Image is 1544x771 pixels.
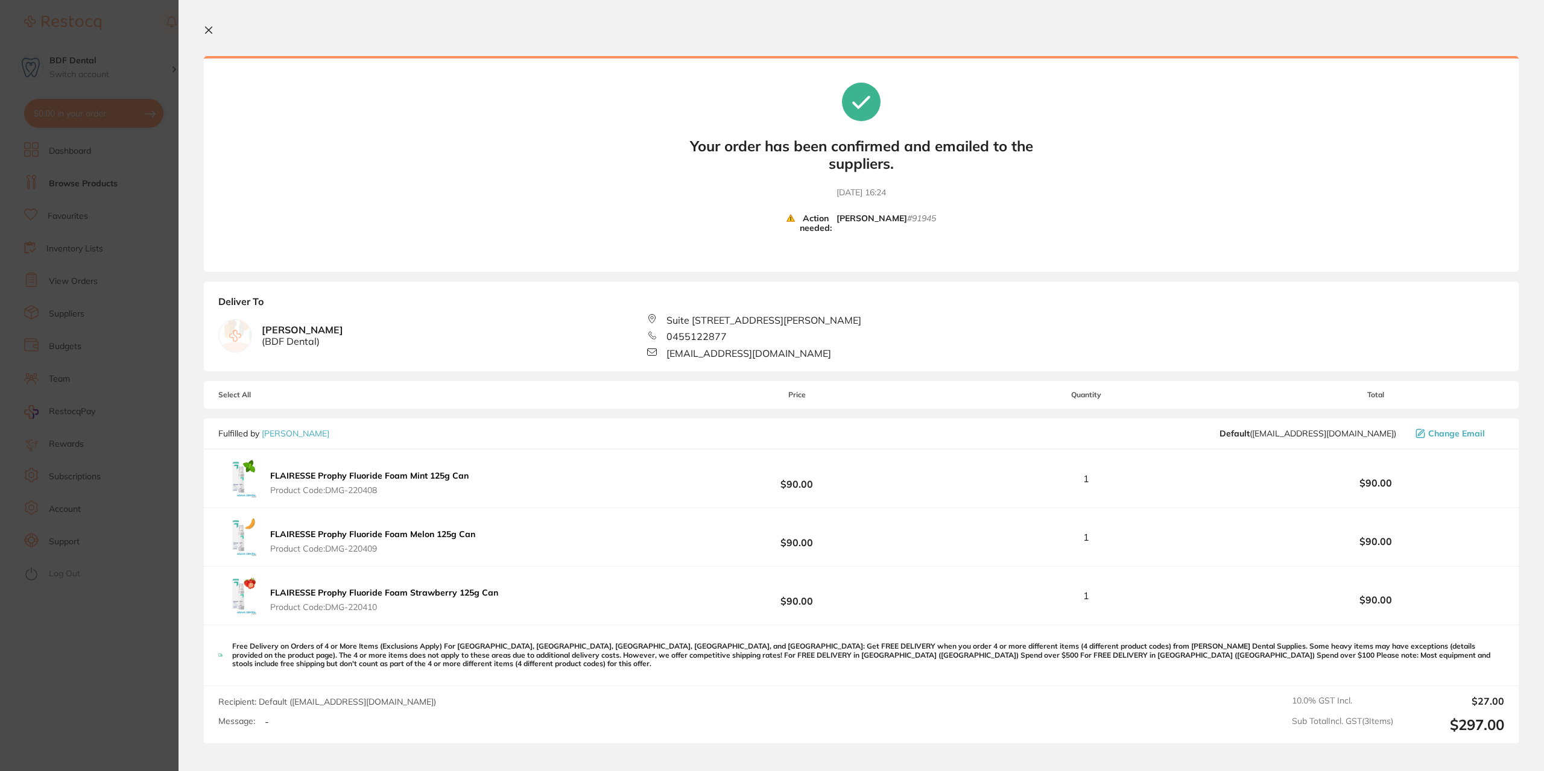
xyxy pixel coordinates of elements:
b: Deliver To [218,296,1504,314]
small: # 91945 [907,213,936,234]
span: Recipient: Default ( [EMAIL_ADDRESS][DOMAIN_NAME] ) [218,696,436,707]
button: FLAIRESSE Prophy Fluoride Foam Strawberry 125g Can Product Code:DMG-220410 [267,587,502,612]
span: Product Code: DMG-220408 [270,485,469,495]
b: $90.00 [668,526,925,549]
img: Y2MycGFvbg [218,518,257,556]
p: - [265,716,269,727]
b: $90.00 [1247,536,1504,547]
b: Default [1220,428,1250,439]
b: FLAIRESSE Prophy Fluoride Foam Strawberry 125g Can [270,587,498,598]
span: 10.0 % GST Incl. [1292,696,1393,706]
b: $90.00 [668,468,925,490]
b: Action needed: [795,213,837,234]
b: $90.00 [1247,477,1504,488]
span: Sub Total Incl. GST ( 3 Items) [1292,716,1393,734]
p: Free Delivery on Orders of 4 or More Items (Exclusions Apply) For [GEOGRAPHIC_DATA], [GEOGRAPHIC_... [232,642,1504,668]
span: Product Code: DMG-220409 [270,544,475,553]
span: save@adamdental.com.au [1220,429,1396,438]
span: Total [1247,391,1504,399]
b: $90.00 [1247,594,1504,605]
b: FLAIRESSE Prophy Fluoride Foam Melon 125g Can [270,529,475,540]
button: FLAIRESSE Prophy Fluoride Foam Melon 125g Can Product Code:DMG-220409 [267,529,479,554]
span: Suite [STREET_ADDRESS][PERSON_NAME] [666,315,861,326]
img: d3U3YWZidw [218,576,257,615]
span: ( BDF Dental ) [262,336,343,347]
label: Message: [218,716,255,726]
span: Select All [218,391,339,399]
b: [PERSON_NAME] [262,324,343,347]
button: FLAIRESSE Prophy Fluoride Foam Mint 125g Can Product Code:DMG-220408 [267,470,472,496]
span: 1 [1083,532,1089,543]
span: Price [668,391,925,399]
output: $297.00 [1403,716,1504,734]
span: Product Code: DMG-220410 [270,602,498,612]
span: 1 [1083,473,1089,484]
span: 0455122877 [666,331,727,342]
span: [EMAIL_ADDRESS][DOMAIN_NAME] [666,348,831,359]
button: Change Email [1412,428,1504,439]
p: Fulfilled by [218,429,329,438]
b: [PERSON_NAME] [837,213,907,234]
span: 1 [1083,590,1089,601]
b: Your order has been confirmed and emailed to the suppliers. [680,137,1042,172]
b: $90.00 [668,585,925,607]
img: dzNyMmh4eQ [218,459,257,498]
span: Quantity [926,391,1247,399]
span: Change Email [1428,429,1485,438]
img: empty.jpg [219,319,252,352]
output: $27.00 [1403,696,1504,706]
b: FLAIRESSE Prophy Fluoride Foam Mint 125g Can [270,470,469,481]
a: [PERSON_NAME] [262,428,329,439]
